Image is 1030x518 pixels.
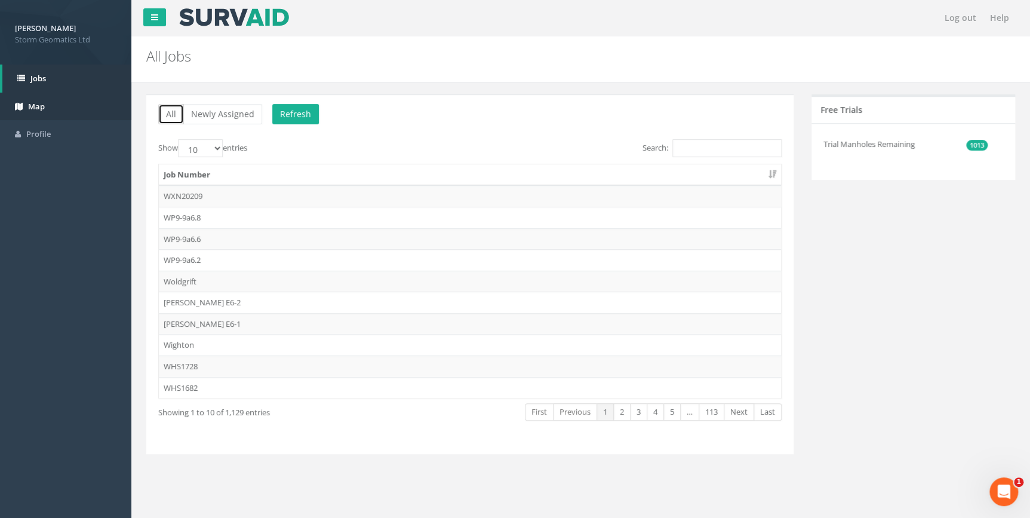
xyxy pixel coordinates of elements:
label: Search: [642,139,782,157]
td: WP9-9a6.8 [159,207,781,228]
a: 5 [663,403,681,421]
th: Job Number: activate to sort column ascending [159,164,781,186]
a: Next [724,403,754,421]
div: Showing 1 to 10 of 1,129 entries [158,402,407,418]
span: 1013 [966,140,988,151]
select: Showentries [178,139,223,157]
span: Profile [26,128,51,139]
label: Show entries [158,139,247,157]
a: Previous [553,403,597,421]
button: Newly Assigned [183,104,262,124]
td: [PERSON_NAME] E6-1 [159,313,781,335]
a: Last [754,403,782,421]
span: Jobs [30,73,46,84]
a: 1 [597,403,614,421]
a: 113 [699,403,724,421]
td: Wighton [159,334,781,355]
h2: All Jobs [146,48,868,64]
button: Refresh [272,104,319,124]
td: WHS1728 [159,355,781,377]
a: 2 [613,403,631,421]
button: All [158,104,184,124]
input: Search: [672,139,782,157]
td: WHS1682 [159,377,781,399]
h5: Free Trials [820,105,862,114]
a: First [525,403,554,421]
a: 4 [647,403,664,421]
a: Jobs [2,65,131,93]
td: WXN20209 [159,185,781,207]
span: Map [28,101,45,112]
td: WP9-9a6.2 [159,249,781,271]
iframe: Intercom live chat [989,477,1018,506]
li: Trial Manholes Remaining [823,133,988,156]
span: Storm Geomatics Ltd [15,34,116,45]
td: Woldgrift [159,271,781,292]
a: 3 [630,403,647,421]
td: WP9-9a6.6 [159,228,781,250]
strong: [PERSON_NAME] [15,23,76,33]
a: [PERSON_NAME] Storm Geomatics Ltd [15,20,116,45]
a: … [680,403,699,421]
span: 1 [1014,477,1023,487]
td: [PERSON_NAME] E6-2 [159,292,781,313]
